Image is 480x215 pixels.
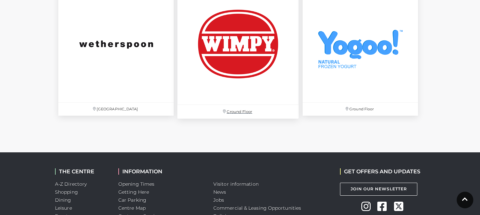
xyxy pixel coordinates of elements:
[303,103,418,116] p: Ground Floor
[213,197,224,203] a: Jobs
[213,189,226,195] a: News
[340,183,417,196] a: Join Our Newsletter
[118,205,146,211] a: Centre Map
[55,205,72,211] a: Leisure
[118,197,146,203] a: Car Parking
[55,197,71,203] a: Dining
[55,189,78,195] a: Shopping
[118,181,154,187] a: Opening Times
[340,168,420,175] h2: GET OFFERS AND UPDATES
[55,168,108,175] h2: THE CENTRE
[213,205,301,211] a: Commercial & Leasing Opportunities
[178,105,299,119] p: Ground Floor
[213,181,259,187] a: Visitor information
[118,168,203,175] h2: INFORMATION
[55,181,87,187] a: A-Z Directory
[118,189,149,195] a: Getting Here
[58,103,174,116] p: [GEOGRAPHIC_DATA]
